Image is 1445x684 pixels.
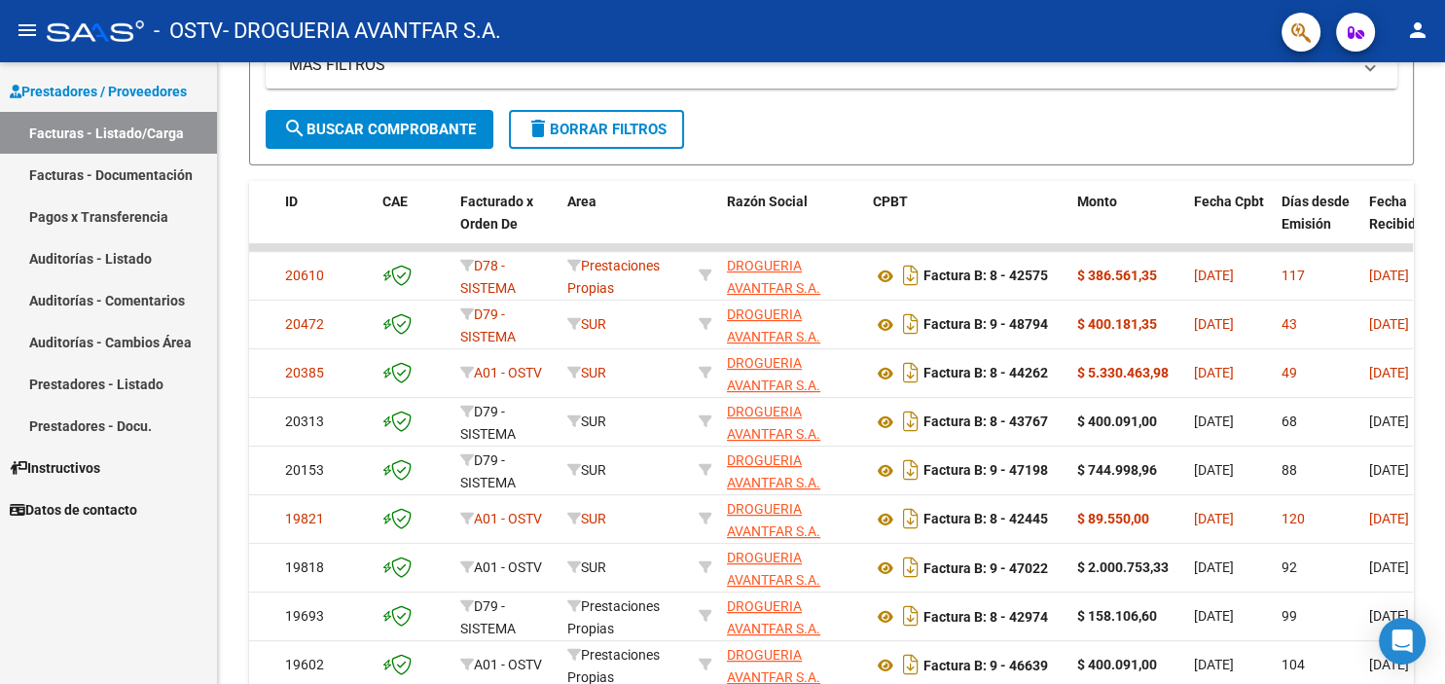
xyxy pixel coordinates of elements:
[898,308,923,340] i: Descargar documento
[923,512,1048,527] strong: Factura B: 8 - 42445
[474,657,542,672] span: A01 - OSTV
[1194,462,1234,478] span: [DATE]
[285,316,324,332] span: 20472
[923,463,1048,479] strong: Factura B: 9 - 47198
[727,258,820,296] span: DROGUERIA AVANTFAR S.A.
[727,194,808,209] span: Razón Social
[1379,618,1426,665] div: Open Intercom Messenger
[1282,365,1297,380] span: 49
[1077,316,1157,332] strong: $ 400.181,35
[509,110,684,149] button: Borrar Filtros
[1369,559,1409,575] span: [DATE]
[923,317,1048,333] strong: Factura B: 9 - 48794
[727,404,820,442] span: DROGUERIA AVANTFAR S.A.
[567,365,606,380] span: SUR
[474,559,542,575] span: A01 - OSTV
[727,355,820,393] span: DROGUERIA AVANTFAR S.A.
[898,357,923,388] i: Descargar documento
[1282,194,1350,232] span: Días desde Emisión
[727,550,820,588] span: DROGUERIA AVANTFAR S.A.
[1077,608,1157,624] strong: $ 158.106,60
[460,404,537,508] span: D79 - SISTEMA PRIVADO DE SALUD S.A (Medicenter)
[285,608,324,624] span: 19693
[1194,194,1264,209] span: Fecha Cpbt
[727,598,820,636] span: DROGUERIA AVANTFAR S.A.
[285,365,324,380] span: 20385
[1369,194,1424,232] span: Fecha Recibido
[727,450,857,490] div: 30708335416
[567,511,606,526] span: SUR
[16,18,39,42] mat-icon: menu
[567,316,606,332] span: SUR
[898,454,923,486] i: Descargar documento
[382,194,408,209] span: CAE
[1077,365,1169,380] strong: $ 5.330.463,98
[285,414,324,429] span: 20313
[567,559,606,575] span: SUR
[1077,511,1149,526] strong: $ 89.550,00
[285,657,324,672] span: 19602
[460,258,536,362] span: D78 - SISTEMA PRIVADO DE SALUD S.A (MUTUAL)
[1369,268,1409,283] span: [DATE]
[1077,194,1117,209] span: Monto
[526,121,667,138] span: Borrar Filtros
[727,498,857,539] div: 30708335416
[1282,608,1297,624] span: 99
[1194,657,1234,672] span: [DATE]
[285,194,298,209] span: ID
[1194,365,1234,380] span: [DATE]
[1077,559,1169,575] strong: $ 2.000.753,33
[1186,181,1274,267] datatable-header-cell: Fecha Cpbt
[567,462,606,478] span: SUR
[898,503,923,534] i: Descargar documento
[1077,414,1157,429] strong: $ 400.091,00
[289,54,1351,76] mat-panel-title: MAS FILTROS
[1069,181,1186,267] datatable-header-cell: Monto
[1369,365,1409,380] span: [DATE]
[10,499,137,521] span: Datos de contacto
[727,255,857,296] div: 30708335416
[1282,657,1305,672] span: 104
[923,269,1048,284] strong: Factura B: 8 - 42575
[460,306,537,411] span: D79 - SISTEMA PRIVADO DE SALUD S.A (Medicenter)
[452,181,560,267] datatable-header-cell: Facturado x Orden De
[898,552,923,583] i: Descargar documento
[1282,559,1297,575] span: 92
[898,649,923,680] i: Descargar documento
[1274,181,1361,267] datatable-header-cell: Días desde Emisión
[1282,462,1297,478] span: 88
[223,10,501,53] span: - DROGUERIA AVANTFAR S.A.
[154,10,223,53] span: - OSTV
[277,181,375,267] datatable-header-cell: ID
[727,304,857,344] div: 30708335416
[1194,608,1234,624] span: [DATE]
[1077,268,1157,283] strong: $ 386.561,35
[923,560,1048,576] strong: Factura B: 9 - 47022
[865,181,1069,267] datatable-header-cell: CPBT
[1406,18,1429,42] mat-icon: person
[285,559,324,575] span: 19818
[1282,414,1297,429] span: 68
[266,110,493,149] button: Buscar Comprobante
[285,462,324,478] span: 20153
[1369,511,1409,526] span: [DATE]
[727,401,857,442] div: 30708335416
[727,547,857,588] div: 30708335416
[474,365,542,380] span: A01 - OSTV
[567,194,596,209] span: Area
[1194,268,1234,283] span: [DATE]
[1369,316,1409,332] span: [DATE]
[460,194,533,232] span: Facturado x Orden De
[727,452,820,490] span: DROGUERIA AVANTFAR S.A.
[873,194,908,209] span: CPBT
[1077,462,1157,478] strong: $ 744.998,96
[1282,511,1305,526] span: 120
[375,181,452,267] datatable-header-cell: CAE
[898,260,923,291] i: Descargar documento
[285,268,324,283] span: 20610
[923,366,1048,381] strong: Factura B: 8 - 44262
[727,595,857,636] div: 30708335416
[10,457,100,479] span: Instructivos
[1282,316,1297,332] span: 43
[285,511,324,526] span: 19821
